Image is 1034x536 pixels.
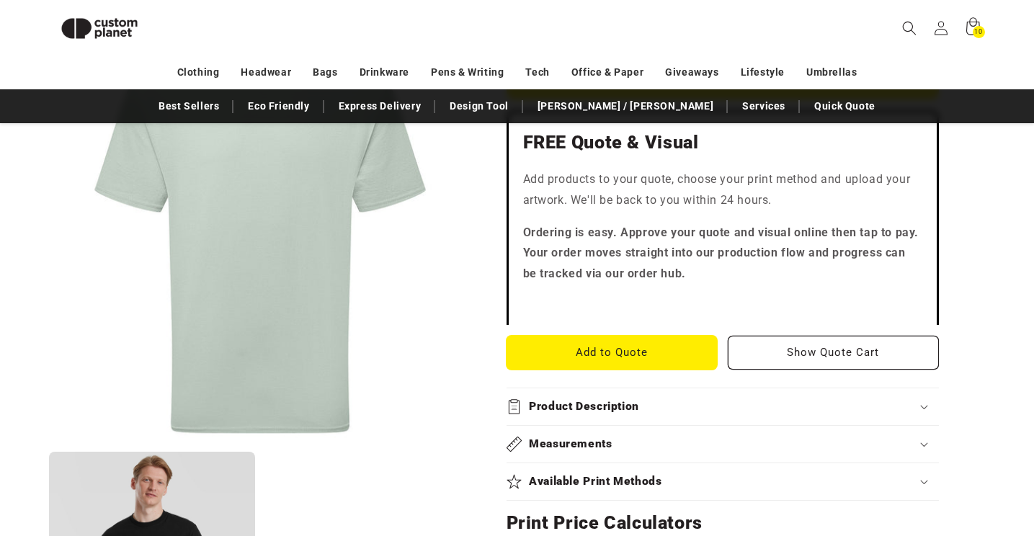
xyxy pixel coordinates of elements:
a: Eco Friendly [241,94,316,119]
h2: FREE Quote & Visual [523,131,922,154]
span: 10 [974,26,982,38]
p: Add products to your quote, choose your print method and upload your artwork. We'll be back to yo... [523,169,922,211]
h2: Product Description [529,399,639,414]
a: Drinkware [360,60,409,85]
a: Lifestyle [741,60,785,85]
a: Office & Paper [571,60,643,85]
a: Tech [525,60,549,85]
a: [PERSON_NAME] / [PERSON_NAME] [530,94,721,119]
a: Headwear [241,60,291,85]
summary: Product Description [507,388,939,425]
img: Custom Planet [49,6,150,51]
button: Add to Quote [507,336,718,370]
a: Quick Quote [807,94,883,119]
summary: Measurements [507,426,939,463]
h2: Print Price Calculators [507,512,939,535]
a: Umbrellas [806,60,857,85]
strong: Ordering is easy. Approve your quote and visual online then tap to pay. Your order moves straight... [523,225,919,281]
a: Pens & Writing [431,60,504,85]
a: Design Tool [442,94,516,119]
summary: Available Print Methods [507,463,939,500]
h2: Available Print Methods [529,474,662,489]
iframe: Chat Widget [787,380,1034,536]
a: Services [735,94,793,119]
a: Express Delivery [331,94,429,119]
summary: Search [893,12,925,44]
button: Show Quote Cart [728,336,939,370]
iframe: Customer reviews powered by Trustpilot [523,296,922,311]
a: Bags [313,60,337,85]
a: Best Sellers [151,94,226,119]
a: Giveaways [665,60,718,85]
a: Clothing [177,60,220,85]
h2: Measurements [529,437,612,452]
